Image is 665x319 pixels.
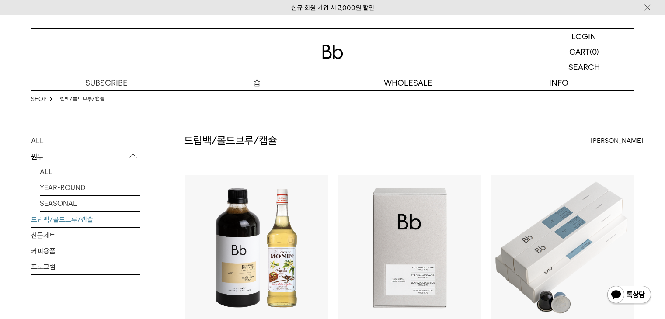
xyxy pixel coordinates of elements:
[31,228,140,243] a: 선물세트
[534,29,634,44] a: LOGIN
[333,75,484,90] p: WHOLESALE
[291,4,374,12] a: 신규 회원 가입 시 3,000원 할인
[534,44,634,59] a: CART (0)
[606,285,652,306] img: 카카오톡 채널 1:1 채팅 버튼
[31,95,46,104] a: SHOP
[571,29,596,44] p: LOGIN
[590,44,599,59] p: (0)
[185,175,328,319] img: 토스트 콜드브루 x 바닐라 시럽 세트
[40,164,140,180] a: ALL
[591,135,643,146] span: [PERSON_NAME]
[484,75,634,90] p: INFO
[182,75,333,90] a: 숍
[322,45,343,59] img: 로고
[40,180,140,195] a: YEAR-ROUND
[31,133,140,149] a: ALL
[491,175,634,319] img: 캡슐 커피 50개입(3종 택1)
[569,44,590,59] p: CART
[338,175,481,319] img: 드립백 디스커버리 세트
[182,91,333,106] a: 원두
[31,259,140,274] a: 프로그램
[31,212,140,227] a: 드립백/콜드브루/캡슐
[184,133,277,148] h2: 드립백/콜드브루/캡슐
[40,196,140,211] a: SEASONAL
[568,59,600,75] p: SEARCH
[31,243,140,259] a: 커피용품
[31,75,182,90] a: SUBSCRIBE
[31,149,140,165] p: 원두
[55,95,104,104] a: 드립백/콜드브루/캡슐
